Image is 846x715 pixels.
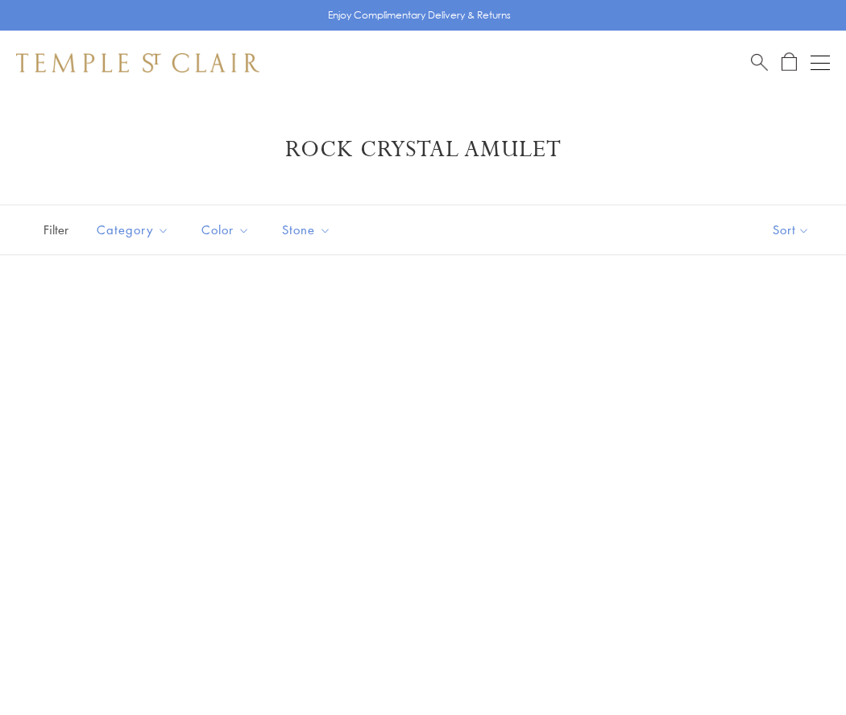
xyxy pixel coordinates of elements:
[89,220,181,240] span: Category
[782,52,797,72] a: Open Shopping Bag
[193,220,262,240] span: Color
[811,53,830,72] button: Open navigation
[85,212,181,248] button: Category
[751,52,768,72] a: Search
[189,212,262,248] button: Color
[736,205,846,254] button: Show sort by
[16,53,259,72] img: Temple St. Clair
[274,220,343,240] span: Stone
[40,135,806,164] h1: Rock Crystal Amulet
[328,7,511,23] p: Enjoy Complimentary Delivery & Returns
[270,212,343,248] button: Stone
